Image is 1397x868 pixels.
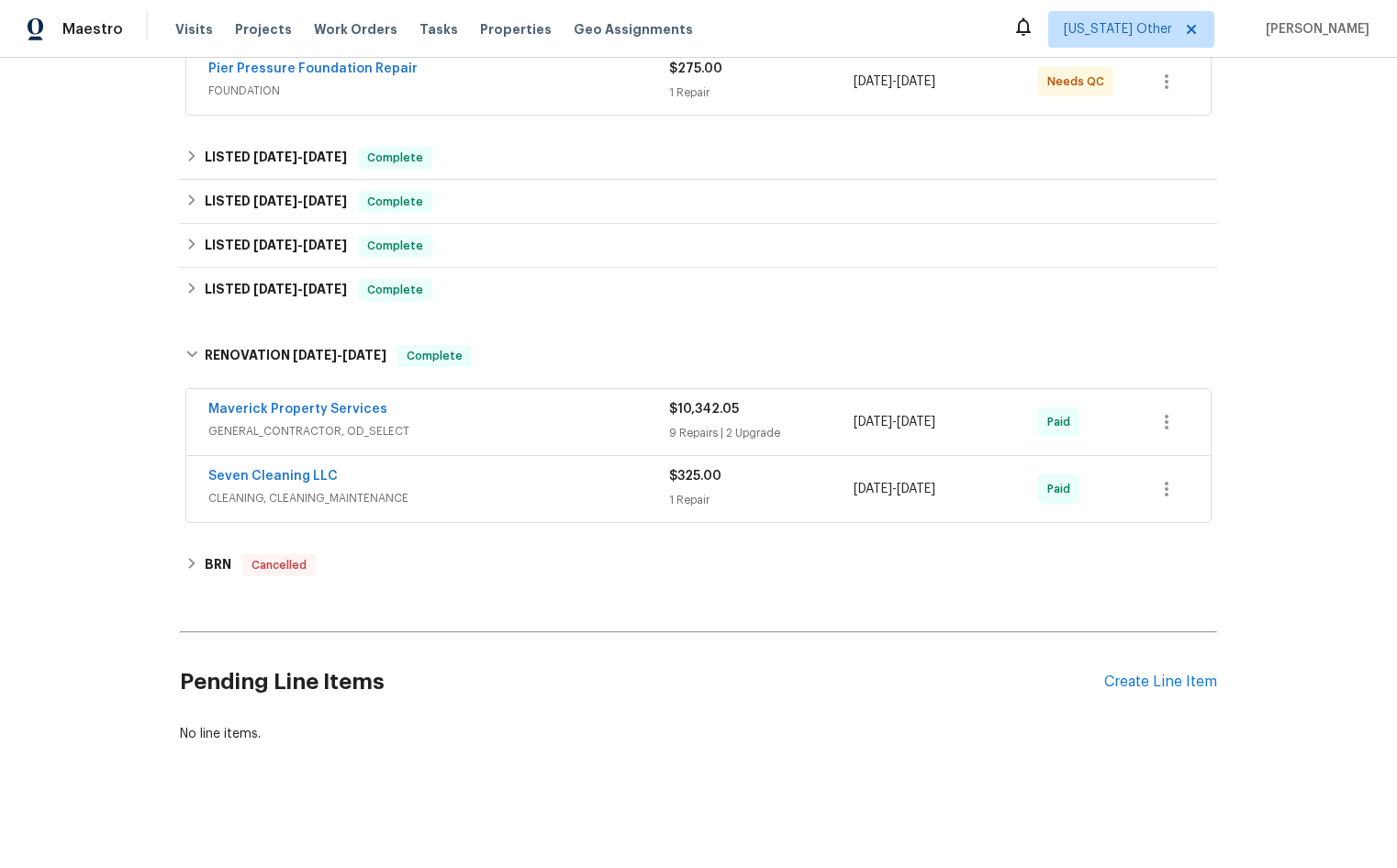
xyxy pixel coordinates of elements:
span: [DATE] [303,195,347,207]
h6: RENOVATION [205,345,386,367]
span: [DATE] [854,416,892,428]
span: [DATE] [253,239,297,251]
span: [DATE] [303,239,347,251]
div: LISTED [DATE]-[DATE]Complete [180,268,1217,312]
div: LISTED [DATE]-[DATE]Complete [180,224,1217,268]
span: Complete [360,281,430,299]
div: 1 Repair [669,83,854,102]
span: Properties [480,20,552,39]
span: [DATE] [854,483,892,495]
div: No line items. [180,725,1217,743]
span: - [253,283,347,295]
h6: LISTED [205,279,347,301]
a: Seven Cleaning LLC [208,470,338,483]
span: Complete [360,149,430,167]
span: GENERAL_CONTRACTOR, OD_SELECT [208,422,669,440]
span: - [293,349,386,362]
span: Needs QC [1047,72,1112,91]
span: - [854,72,935,91]
span: [DATE] [293,349,337,362]
span: [DATE] [303,283,347,295]
div: RENOVATION [DATE]-[DATE]Complete [180,327,1217,385]
h6: LISTED [205,191,347,213]
a: Pier Pressure Foundation Repair [208,62,418,75]
div: BRN Cancelled [180,543,1217,587]
span: Projects [235,20,292,39]
span: Cancelled [244,556,314,574]
span: [DATE] [303,150,347,163]
span: Complete [360,193,430,211]
div: 9 Repairs | 2 Upgrade [669,424,854,442]
span: Maestro [62,20,123,39]
span: Visits [175,20,213,39]
div: 1 Repair [669,491,854,509]
span: CLEANING, CLEANING_MAINTENANCE [208,489,669,507]
h6: LISTED [205,147,347,169]
a: Maverick Property Services [208,403,387,416]
span: $325.00 [669,470,721,483]
span: [DATE] [897,416,935,428]
span: [DATE] [253,195,297,207]
span: - [854,413,935,431]
span: Complete [360,237,430,255]
span: Paid [1047,480,1078,498]
span: Paid [1047,413,1078,431]
span: Work Orders [314,20,397,39]
span: [DATE] [897,483,935,495]
span: [PERSON_NAME] [1258,20,1369,39]
span: Tasks [419,23,458,36]
span: [US_STATE] Other [1064,20,1172,39]
span: FOUNDATION [208,82,669,100]
span: $275.00 [669,62,722,75]
span: - [854,480,935,498]
h2: Pending Line Items [180,640,1104,725]
span: [DATE] [854,75,892,88]
span: - [253,239,347,251]
div: LISTED [DATE]-[DATE]Complete [180,180,1217,224]
span: [DATE] [253,283,297,295]
span: [DATE] [342,349,386,362]
span: $10,342.05 [669,403,739,416]
h6: BRN [205,554,231,576]
span: [DATE] [253,150,297,163]
div: Create Line Item [1104,673,1217,691]
span: Complete [399,347,470,365]
span: [DATE] [897,75,935,88]
div: LISTED [DATE]-[DATE]Complete [180,136,1217,180]
h6: LISTED [205,235,347,257]
span: Geo Assignments [574,20,693,39]
span: - [253,150,347,163]
span: - [253,195,347,207]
